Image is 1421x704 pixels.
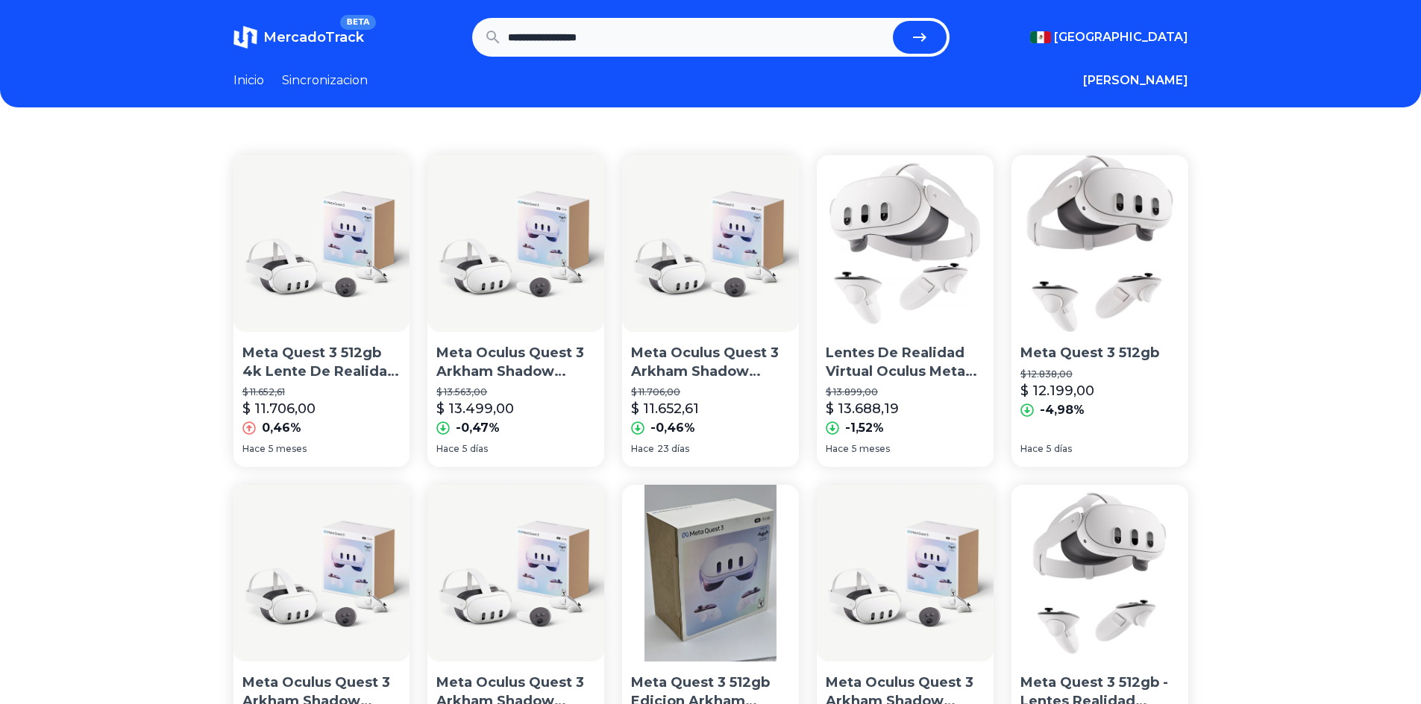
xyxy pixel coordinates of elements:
p: -1,52% [845,419,884,437]
p: Meta Quest 3 512gb [1020,344,1179,362]
p: -0,46% [650,419,695,437]
img: Meta Oculus Quest 3 Arkham Shadow 512gb 4k Lente De Realidad Virtual Blanco [427,155,604,332]
p: $ 12.838,00 [1020,368,1179,380]
p: $ 13.499,00 [436,398,514,419]
p: -0,47% [456,419,500,437]
p: Lentes De Realidad Virtual Oculus Meta Quest 3 512gb 90hz 4k [826,344,985,381]
span: 5 días [1047,443,1072,455]
p: $ 12.199,00 [1020,380,1094,401]
span: Hace [436,443,459,455]
img: Meta Quest 3 512gb Edicion Arkham Shadow Nuevo Y Sellado [622,485,799,661]
span: MercadoTrack [263,29,364,45]
img: Meta Oculus Quest 3 Arkham Shadow 512gb 4k Lente De Realidad Virtual Blanco [817,485,994,661]
span: 5 días [462,443,488,455]
img: Meta Quest 3 512gb - Lentes Realidad Virtual Blanco [1011,485,1188,661]
p: $ 11.706,00 [631,386,790,398]
a: Meta Quest 3 512gbMeta Quest 3 512gb$ 12.838,00$ 12.199,00-4,98%Hace5 días [1011,155,1188,467]
img: Lentes De Realidad Virtual Oculus Meta Quest 3 512gb 90hz 4k [817,155,994,332]
span: 23 días [657,443,689,455]
p: $ 11.706,00 [242,398,316,419]
a: Meta Oculus Quest 3 Arkham Shadow 512gb 4k Lente De Realidad Virtual BlancoMeta Oculus Quest 3 Ar... [622,155,799,467]
p: $ 11.652,61 [242,386,401,398]
a: Meta Oculus Quest 3 Arkham Shadow 512gb 4k Lente De Realidad Virtual BlancoMeta Oculus Quest 3 Ar... [427,155,604,467]
p: 0,46% [262,419,301,437]
a: Inicio [233,72,264,89]
span: 5 meses [852,443,890,455]
a: Sincronizacion [282,72,368,89]
p: $ 13.563,00 [436,386,595,398]
p: Meta Oculus Quest 3 Arkham Shadow 512gb 4k Lente De Realidad Virtual Blanco [436,344,595,381]
span: Hace [631,443,654,455]
span: Hace [826,443,849,455]
p: Meta Oculus Quest 3 Arkham Shadow 512gb 4k Lente De Realidad Virtual Blanco [631,344,790,381]
p: $ 11.652,61 [631,398,699,419]
p: Meta Quest 3 512gb 4k Lente De Realidad Virtual Blanco Edicion Arkham Shadow [242,344,401,381]
span: 5 meses [269,443,307,455]
span: Hace [1020,443,1044,455]
p: -4,98% [1040,401,1085,419]
img: Meta Oculus Quest 3 Arkham Shadow 512gb 4k Lente De Realidad Virtual Blanco [622,155,799,332]
a: Meta Quest 3 512gb 4k Lente De Realidad Virtual Blanco Edicion Arkham ShadowMeta Quest 3 512gb 4k... [233,155,410,467]
button: [GEOGRAPHIC_DATA] [1030,28,1188,46]
a: Lentes De Realidad Virtual Oculus Meta Quest 3 512gb 90hz 4kLentes De Realidad Virtual Oculus Met... [817,155,994,467]
span: [GEOGRAPHIC_DATA] [1054,28,1188,46]
a: MercadoTrackBETA [233,25,364,49]
img: Meta Quest 3 512gb [1011,155,1188,332]
p: $ 13.688,19 [826,398,899,419]
img: Mexico [1030,31,1051,43]
button: [PERSON_NAME] [1083,72,1188,89]
p: $ 13.899,00 [826,386,985,398]
span: Hace [242,443,266,455]
img: MercadoTrack [233,25,257,49]
img: Meta Oculus Quest 3 Arkham Shadow 512gb 4k Lente De Realidad Virtual Blanco [427,485,604,661]
span: BETA [340,15,375,30]
img: Meta Quest 3 512gb 4k Lente De Realidad Virtual Blanco Edicion Arkham Shadow [233,155,410,332]
img: Meta Oculus Quest 3 Arkham Shadow 512gb 4k Lente De Realidad Virtual Blanco [233,485,410,661]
